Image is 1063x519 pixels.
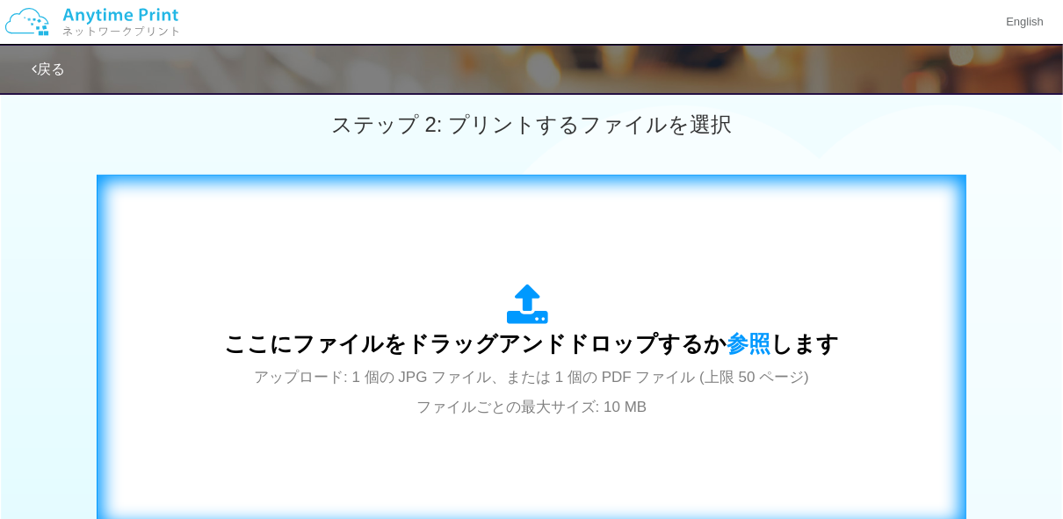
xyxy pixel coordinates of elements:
span: ステップ 2: プリントするファイルを選択 [331,112,732,136]
span: アップロード: 1 個の JPG ファイル、または 1 個の PDF ファイル (上限 50 ページ) ファイルごとの最大サイズ: 10 MB [254,369,809,415]
span: ここにファイルをドラッグアンドドロップするか します [224,331,839,356]
span: 参照 [727,331,770,356]
a: 戻る [32,61,65,76]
